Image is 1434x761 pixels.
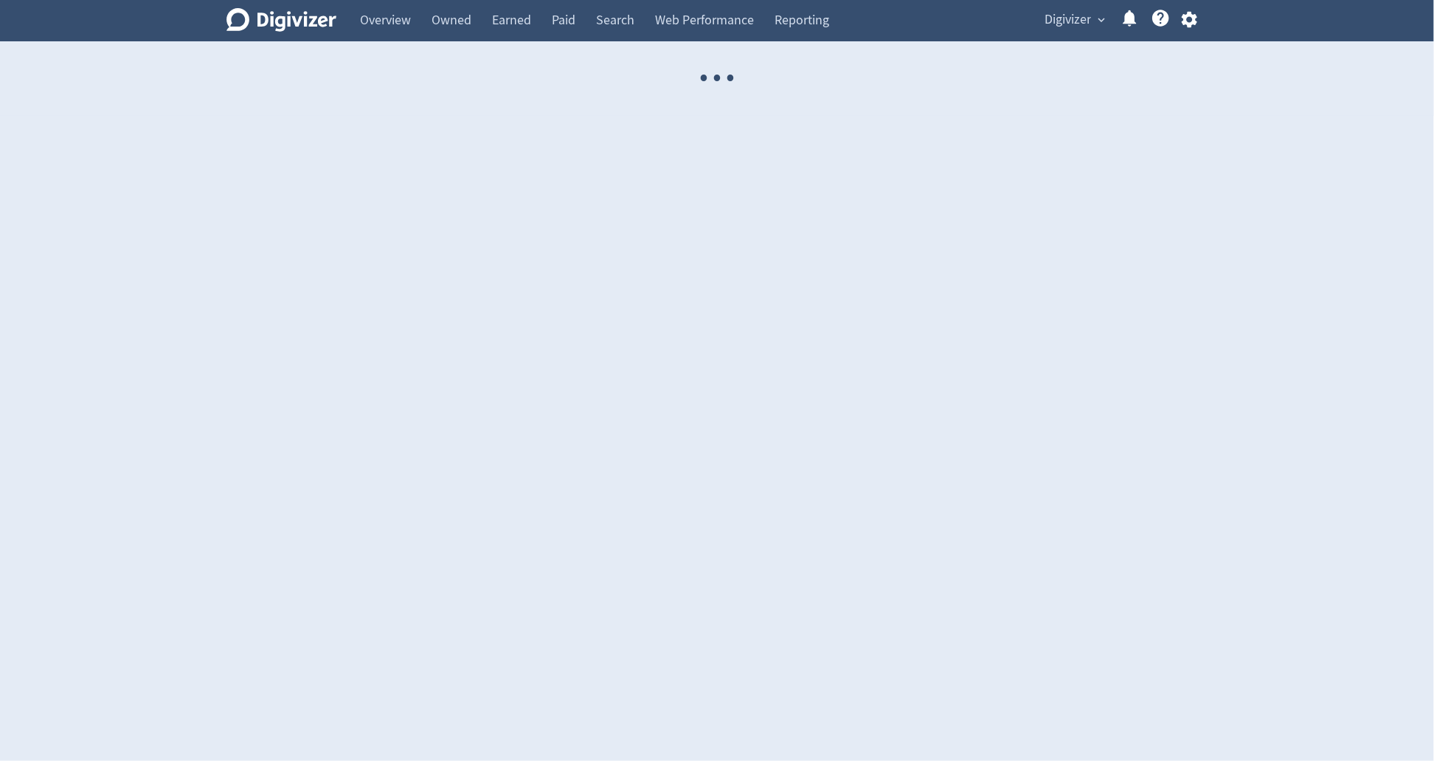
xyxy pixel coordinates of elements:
span: · [724,41,737,116]
span: · [697,41,710,116]
span: · [710,41,724,116]
span: expand_more [1095,13,1108,27]
button: Digivizer [1039,8,1109,32]
span: Digivizer [1045,8,1091,32]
